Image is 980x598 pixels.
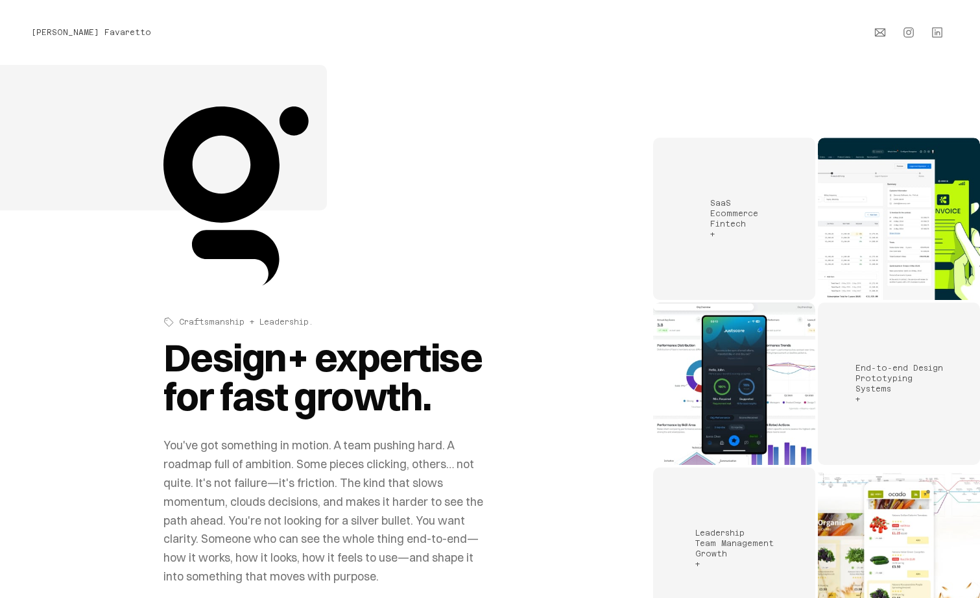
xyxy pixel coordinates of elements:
[31,28,151,37] span: [PERSON_NAME] Favaretto
[926,21,949,44] a: Connect with Gianni Favaretto on LinkedIn (opens in new tab)
[179,317,313,327] span: Craftsmanship + Leadership.
[163,338,490,416] h1: Design+ expertise for fast growth.
[868,21,949,44] div: Social media and contact links
[818,138,980,300] img: Chargebee subscription management platform interface showcasing clean design and user-friendly da...
[710,199,758,239] span: SaaS Ecommerce Fintech +
[868,21,892,44] a: Send email to Gianni Favaretto
[653,303,815,465] img: JustScore performance management tool featuring AI-powered insights and intuitive scoring interface
[31,27,151,38] a: Gianni J. Favaretto - Go to top of page
[855,364,943,404] span: End-to-end Design Prototyping Systems +
[163,436,490,586] p: You've got something in motion. A team pushing hard. A roadmap full of ambition. Some pieces clic...
[695,529,774,569] span: Leadership Team Management Growth +
[897,21,920,44] a: Follow Gianni Favaretto on Instagram (opens in new tab)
